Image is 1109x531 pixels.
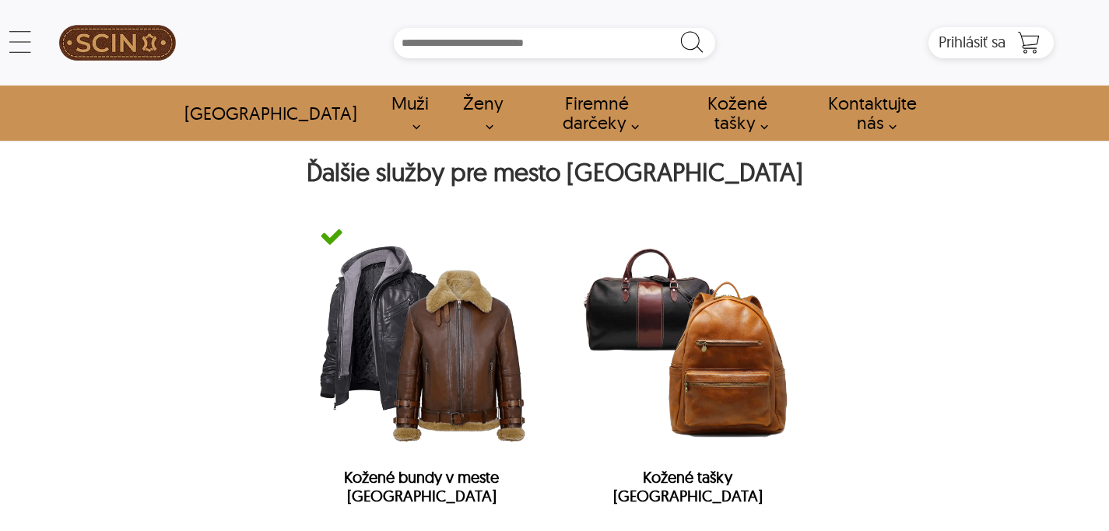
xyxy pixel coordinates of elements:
[374,86,445,141] a: kúpiť pánske kožené bundy
[59,8,176,78] img: SCIN (Scintigrafia scintigrafie)
[707,92,767,134] font: Kožené tašky
[344,467,499,505] font: Kožené bundy v meste [GEOGRAPHIC_DATA]
[563,92,629,134] font: Firemné darčeky
[570,225,805,460] img: Kožené tašky
[520,86,672,141] a: Nakupujte kožené firemné darčeky
[304,225,539,460] img: Kožené bundy
[613,467,763,505] font: Kožené tašky [GEOGRAPHIC_DATA]
[1013,31,1044,54] a: Nákupný košík
[167,96,374,131] a: Nakupujte nové produkty
[55,8,180,78] a: SCIN (Scintigrafia scintigrafie)
[289,210,555,529] a: zelená-ikona-zaškrtnutiaKožené bundyKožené bundy v meste [GEOGRAPHIC_DATA]
[672,86,800,141] a: Kožené tašky
[445,86,520,141] a: Nakupujte dámske kožené bundy
[555,210,821,529] a: Kožené taškyKožené tašky [GEOGRAPHIC_DATA]
[828,92,917,134] font: Kontaktujte nás
[939,32,1005,51] font: Prihlásiť sa
[184,102,357,124] font: [GEOGRAPHIC_DATA]
[939,37,1005,50] a: Prihlásiť sa
[320,225,343,249] img: zelená-ikona-zaškrtnutia
[463,92,504,114] font: Ženy
[307,156,803,187] font: Ďalšie služby pre mesto [GEOGRAPHIC_DATA]
[391,92,429,114] font: Muži
[801,86,942,141] a: kontaktujte nás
